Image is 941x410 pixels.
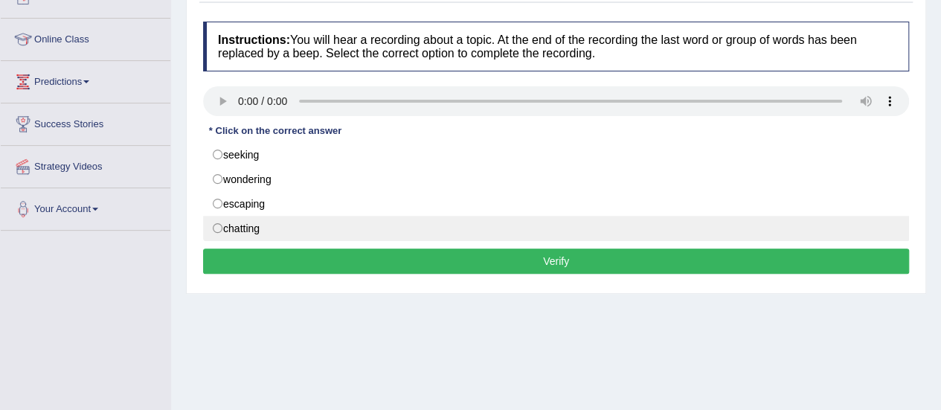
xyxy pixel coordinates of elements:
[203,249,909,274] button: Verify
[203,124,347,138] div: * Click on the correct answer
[1,61,170,98] a: Predictions
[218,33,290,46] b: Instructions:
[203,191,909,217] label: escaping
[1,146,170,183] a: Strategy Videos
[1,188,170,225] a: Your Account
[203,142,909,167] label: seeking
[203,22,909,71] h4: You will hear a recording about a topic. At the end of the recording the last word or group of wo...
[203,167,909,192] label: wondering
[203,216,909,241] label: chatting
[1,19,170,56] a: Online Class
[1,103,170,141] a: Success Stories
